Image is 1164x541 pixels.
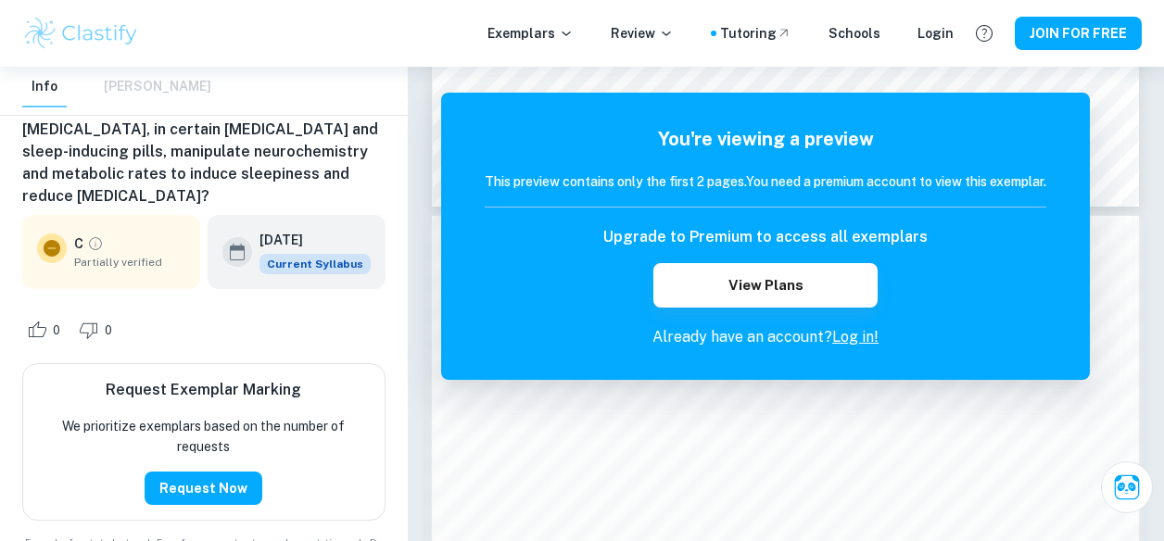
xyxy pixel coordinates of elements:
p: Review [611,23,674,44]
div: Like [22,315,70,345]
span: Partially verified [74,254,185,270]
span: 0 [95,321,122,340]
button: Help and Feedback [968,18,1000,49]
button: Info [22,67,67,107]
h6: Request Exemplar Marking [106,379,301,401]
h6: [DATE] [259,230,356,250]
p: We prioritize exemplars based on the number of requests [38,416,370,457]
a: Tutoring [720,23,791,44]
h6: Upgrade to Premium to access all exemplars [603,226,928,248]
h5: You're viewing a preview [485,125,1046,153]
img: Clastify logo [22,15,140,52]
button: View Plans [653,263,878,308]
span: Current Syllabus [259,254,371,274]
h6: How do [MEDICAL_DATA] chemicals [MEDICAL_DATA], [MEDICAL_DATA], [MEDICAL_DATA], [MEDICAL_DATA] an... [22,52,386,208]
p: Exemplars [487,23,574,44]
button: Ask Clai [1101,461,1153,513]
button: JOIN FOR FREE [1015,17,1142,50]
a: Grade partially verified [87,235,104,252]
a: Login [917,23,954,44]
button: Request Now [145,472,262,505]
span: 0 [43,321,70,340]
div: Dislike [74,315,122,345]
a: Log in! [832,328,879,346]
div: This exemplar is based on the current syllabus. Feel free to refer to it for inspiration/ideas wh... [259,254,371,274]
p: C [74,233,83,254]
p: Already have an account? [485,326,1046,348]
a: Schools [829,23,880,44]
h6: This preview contains only the first 2 pages. You need a premium account to view this exemplar. [485,171,1046,192]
